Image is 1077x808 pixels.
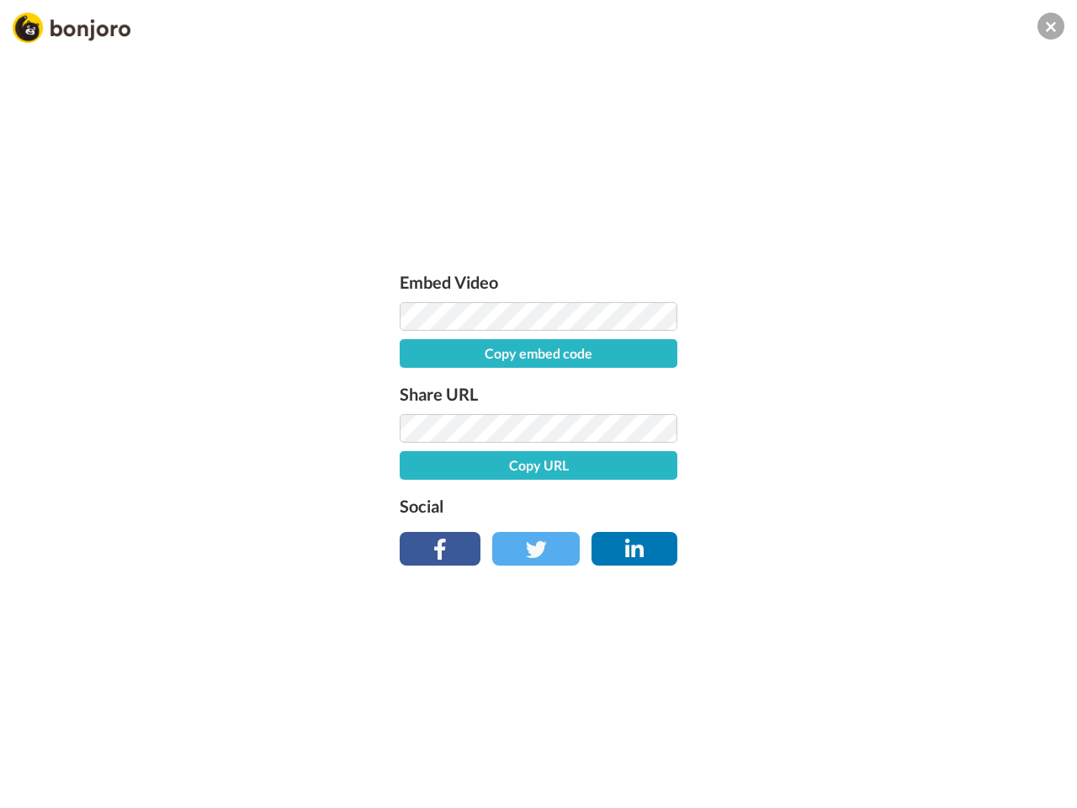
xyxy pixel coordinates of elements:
[400,380,677,407] label: Share URL
[400,268,677,295] label: Embed Video
[400,492,677,519] label: Social
[13,13,130,43] img: Bonjoro Logo
[400,451,677,480] button: Copy URL
[400,339,677,368] button: Copy embed code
